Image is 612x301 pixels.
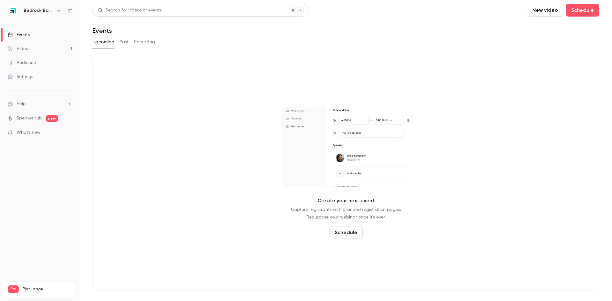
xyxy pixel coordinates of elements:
[92,37,114,47] button: Upcoming
[8,60,36,66] div: Audience
[134,37,155,47] button: Recurring
[98,7,162,14] div: Search for videos or events
[8,46,30,52] div: Videos
[23,287,72,292] span: Plan usage
[8,74,33,80] div: Settings
[46,115,58,122] span: new
[8,5,18,16] img: Bedrock Basics
[92,27,112,34] h1: Events
[291,206,401,221] p: Capture registrants with branded registration pages. Repurpose your webinar once it's over.
[24,7,54,14] h6: Bedrock Basics
[329,226,363,239] button: Schedule
[8,32,30,38] div: Events
[64,130,72,136] iframe: Noticeable Trigger
[120,37,129,47] button: Past
[17,115,42,122] a: SpeakerHub
[8,101,72,107] li: help-dropdown-opener
[527,4,563,17] button: New video
[317,197,375,204] p: Create your next event
[8,285,19,293] span: Pro
[17,101,26,107] span: Help
[17,129,40,136] span: What's new
[566,4,599,17] button: Schedule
